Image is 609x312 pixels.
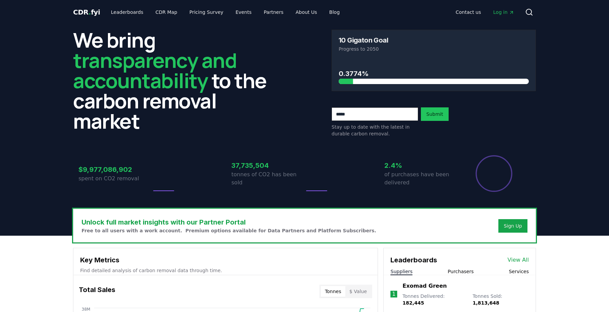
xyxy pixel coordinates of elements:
p: Tonnes Sold : [473,293,529,306]
a: Pricing Survey [184,6,229,18]
a: Log in [488,6,520,18]
button: Purchasers [448,268,474,275]
button: Submit [421,107,449,121]
a: CDR Map [150,6,183,18]
h3: 37,735,504 [231,160,304,171]
h3: Total Sales [79,285,115,298]
button: $ Value [345,286,371,297]
h2: We bring to the carbon removal market [73,30,277,131]
nav: Main [450,6,520,18]
h3: Key Metrics [80,255,371,265]
a: Sign Up [504,223,522,229]
a: Leaderboards [106,6,149,18]
tspan: 38M [82,307,90,312]
span: 1,813,648 [473,300,499,306]
p: tonnes of CO2 has been sold [231,171,304,187]
a: Exomad Green [403,282,447,290]
a: About Us [290,6,322,18]
span: 182,445 [403,300,424,306]
a: CDR.fyi [73,7,100,17]
h3: 2.4% [384,160,457,171]
button: Sign Up [498,219,527,233]
nav: Main [106,6,345,18]
span: . [89,8,91,16]
a: Partners [258,6,289,18]
span: CDR fyi [73,8,100,16]
h3: $9,977,086,902 [78,164,152,175]
p: Find detailed analysis of carbon removal data through time. [80,267,371,274]
a: Contact us [450,6,487,18]
p: Progress to 2050 [339,46,529,52]
h3: Leaderboards [390,255,437,265]
p: Tonnes Delivered : [403,293,466,306]
button: Suppliers [390,268,412,275]
p: Stay up to date with the latest in durable carbon removal. [332,124,418,137]
div: Percentage of sales delivered [475,155,513,192]
p: 1 [392,290,396,298]
p: of purchases have been delivered [384,171,457,187]
p: Free to all users with a work account. Premium options available for Data Partners and Platform S... [82,227,376,234]
button: Services [509,268,529,275]
span: Log in [493,9,514,16]
a: View All [507,256,529,264]
h3: 0.3774% [339,69,529,79]
a: Events [230,6,257,18]
h3: Unlock full market insights with our Partner Portal [82,217,376,227]
h3: 10 Gigaton Goal [339,37,388,44]
button: Tonnes [321,286,345,297]
a: Blog [324,6,345,18]
span: transparency and accountability [73,46,236,94]
p: spent on CO2 removal [78,175,152,183]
